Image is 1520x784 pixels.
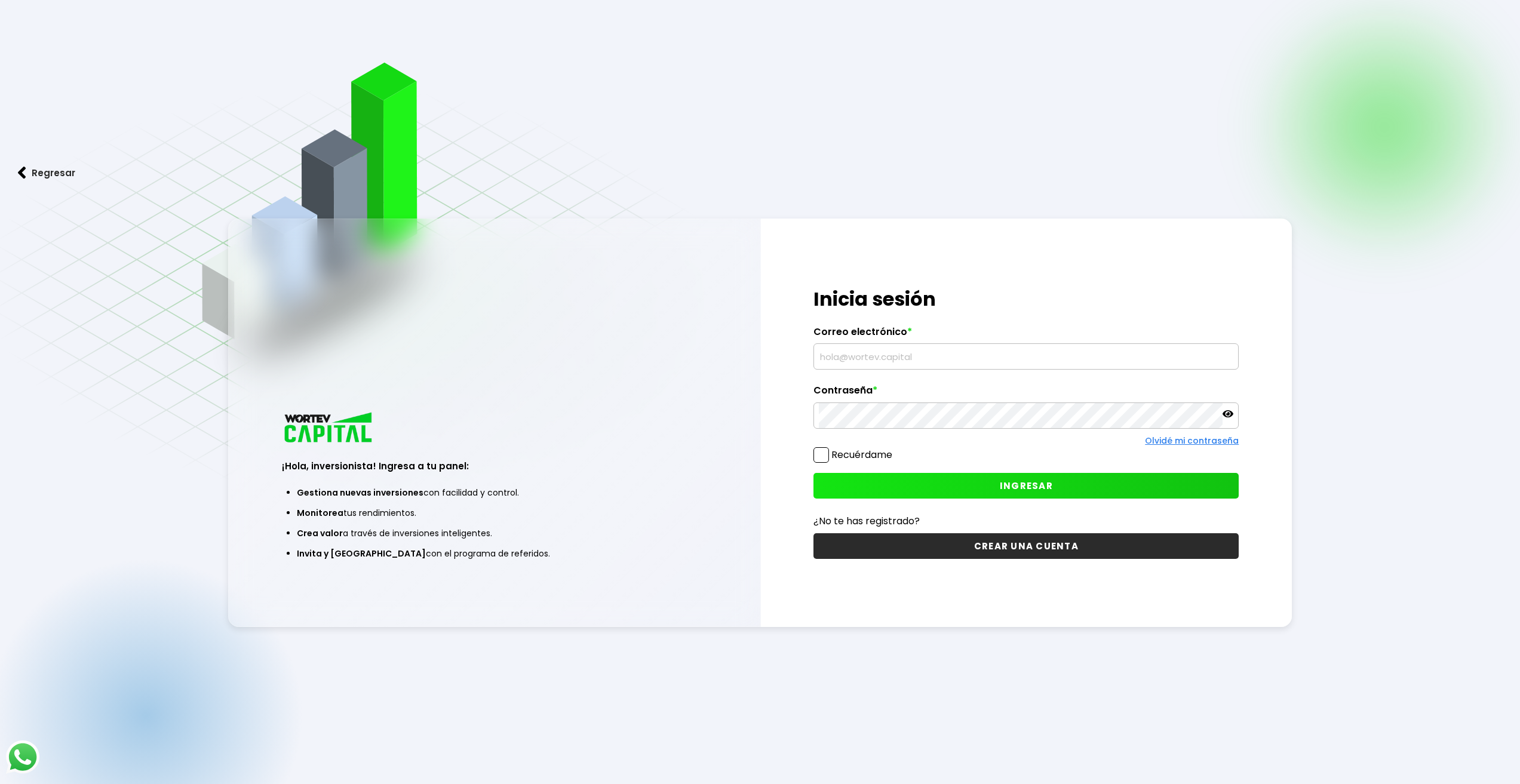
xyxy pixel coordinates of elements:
[819,344,1233,369] input: hola@wortev.capital
[6,740,39,774] img: logos_whatsapp-icon.242b2217.svg
[297,543,692,564] li: con el programa de referidos.
[297,487,423,499] span: Gestiona nuevas inversiones
[831,448,892,462] label: Recuérdame
[297,482,692,503] li: con facilidad y control.
[813,514,1239,559] a: ¿No te has registrado?CREAR UNA CUENTA
[297,507,343,519] span: Monitorea
[813,285,1239,313] h1: Inicia sesión
[297,548,426,559] span: Invita y [GEOGRAPHIC_DATA]
[1000,479,1053,492] span: INGRESAR
[813,473,1239,499] button: INGRESAR
[813,533,1239,559] button: CREAR UNA CUENTA
[813,514,1239,528] p: ¿No te has registrado?
[813,385,1239,402] label: Contraseña
[297,527,343,539] span: Crea valor
[297,523,692,543] li: a través de inversiones inteligentes.
[18,167,26,179] img: flecha izquierda
[1145,435,1239,447] a: Olvidé mi contraseña
[282,459,707,473] h3: ¡Hola, inversionista! Ingresa a tu panel:
[282,411,376,446] img: logo_wortev_capital
[813,326,1239,344] label: Correo electrónico
[297,503,692,523] li: tus rendimientos.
